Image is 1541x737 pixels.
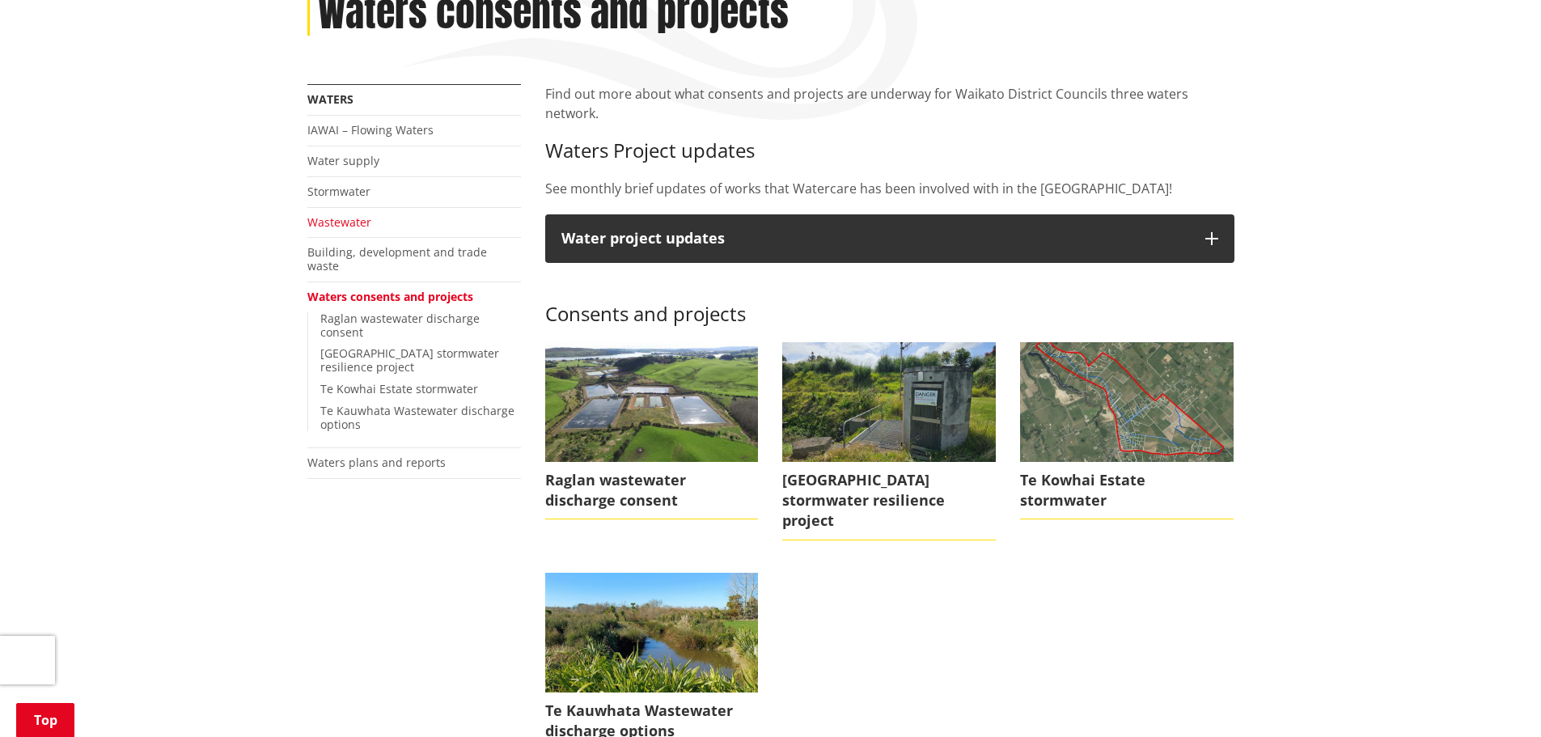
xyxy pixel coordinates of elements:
a: Wastewater [307,214,371,230]
a: Top [16,703,74,737]
a: Port Waikato stormwater resilience project [GEOGRAPHIC_DATA] stormwater resilience project [782,342,996,540]
div: Water project updates [561,231,1189,247]
p: See monthly brief updates of works that Watercare has been involved with in the [GEOGRAPHIC_DATA]! [545,179,1234,198]
h3: Waters Project updates [545,139,1234,163]
a: Waters plans and reports [307,455,446,470]
a: Waters consents and projects [307,289,473,304]
img: Raglan wastewater treatment plant [545,342,759,462]
span: Te Kowhai Estate stormwater [1020,462,1234,519]
a: Stormwater [307,184,370,199]
img: 20231213_161422 [782,342,996,462]
a: Raglan wastewater discharge consent [320,311,480,340]
a: IAWAI – Flowing Waters [307,122,434,138]
img: Te Kowhai Estate stormwater [1020,342,1234,462]
a: Building, development and trade waste [307,244,487,273]
p: Find out more about what consents and projects are underway for Waikato District Councils three w... [545,84,1234,123]
a: Water supply [307,153,379,168]
h3: Consents and projects [545,279,1234,326]
a: Waters [307,91,353,107]
a: Te Kauwhata Wastewater discharge options [320,403,514,432]
img: TKWWTP landscape [545,573,759,693]
a: Te Kowhai Estate stormwater [1020,342,1234,520]
span: [GEOGRAPHIC_DATA] stormwater resilience project [782,462,996,540]
button: Water project updates [545,214,1234,263]
a: [GEOGRAPHIC_DATA] stormwater resilience project [320,345,499,375]
a: Te Kowhai Estate stormwater [320,381,478,396]
a: Raglan wastewater discharge consent [545,342,759,520]
iframe: Messenger Launcher [1467,669,1525,727]
span: Raglan wastewater discharge consent [545,462,759,519]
